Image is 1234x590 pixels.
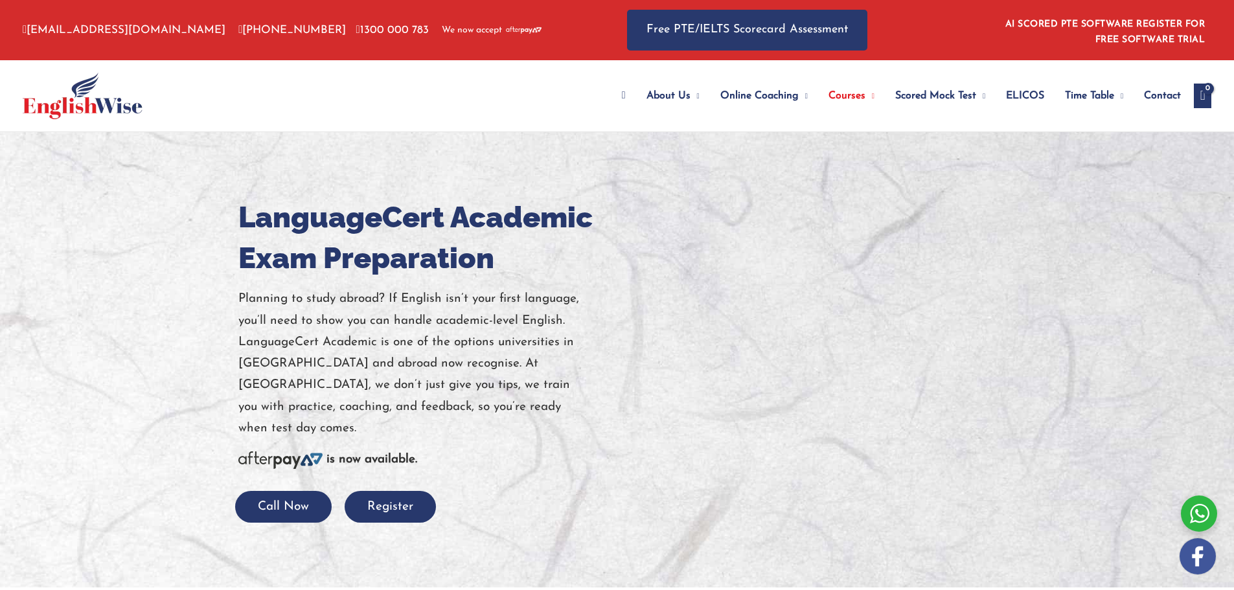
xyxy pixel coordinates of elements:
a: Online CoachingMenu Toggle [710,73,818,119]
span: Contact [1144,73,1181,119]
span: We now accept [460,24,520,37]
img: Afterpay-Logo [524,27,560,34]
img: Afterpay-Logo [238,451,323,469]
span: Online Coaching [720,73,799,119]
span: Courses [828,73,865,119]
span: Menu Toggle [691,73,700,119]
span: Time Table [1065,73,1114,119]
a: Scored Mock TestMenu Toggle [885,73,996,119]
a: Time TableMenu Toggle [1055,73,1134,119]
a: Call Now [235,501,332,513]
a: Contact [1134,73,1181,119]
a: About UsMenu Toggle [636,73,710,119]
a: [EMAIL_ADDRESS][DOMAIN_NAME] [23,25,233,36]
a: [PHONE_NUMBER] [246,25,360,36]
button: Call Now [235,491,332,523]
p: Planning to study abroad? If English isn’t your first language, you’ll need to show you can handl... [238,288,608,439]
span: About Us [646,73,691,119]
a: ELICOS [996,73,1055,119]
nav: Site Navigation: Main Menu [604,73,1182,119]
a: AI SCORED PTE SOFTWARE REGISTER FOR FREE SOFTWARE TRIAL [1005,19,1205,45]
span: Menu Toggle [1114,73,1123,119]
img: cropped-ew-logo [23,73,143,119]
a: 1300 000 783 [370,25,447,36]
span: Menu Toggle [865,73,874,119]
img: white-facebook.png [1180,538,1216,574]
a: Register [345,501,436,513]
a: View Shopping Cart, empty [1194,84,1211,108]
a: CoursesMenu Toggle [818,73,885,119]
span: Scored Mock Test [895,73,976,119]
b: is now available. [326,453,417,466]
span: ELICOS [1006,73,1044,119]
span: Menu Toggle [976,73,985,119]
aside: Header Widget 1 [998,9,1211,51]
span: Menu Toggle [799,73,808,119]
h1: LanguageCert Academic Exam Preparation [238,197,608,278]
button: Register [345,491,436,523]
a: Free PTE/IELTS Scorecard Assessment [627,10,867,51]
